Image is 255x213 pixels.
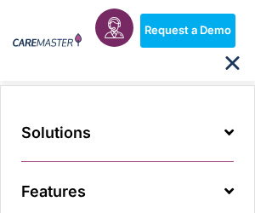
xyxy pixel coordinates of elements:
img: CareMaster Logo [13,33,82,49]
div: Menu Toggle [223,53,242,72]
span: Request a Demo [144,24,231,37]
a: Request a Demo [140,14,235,48]
a: Solutions [21,103,234,162]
